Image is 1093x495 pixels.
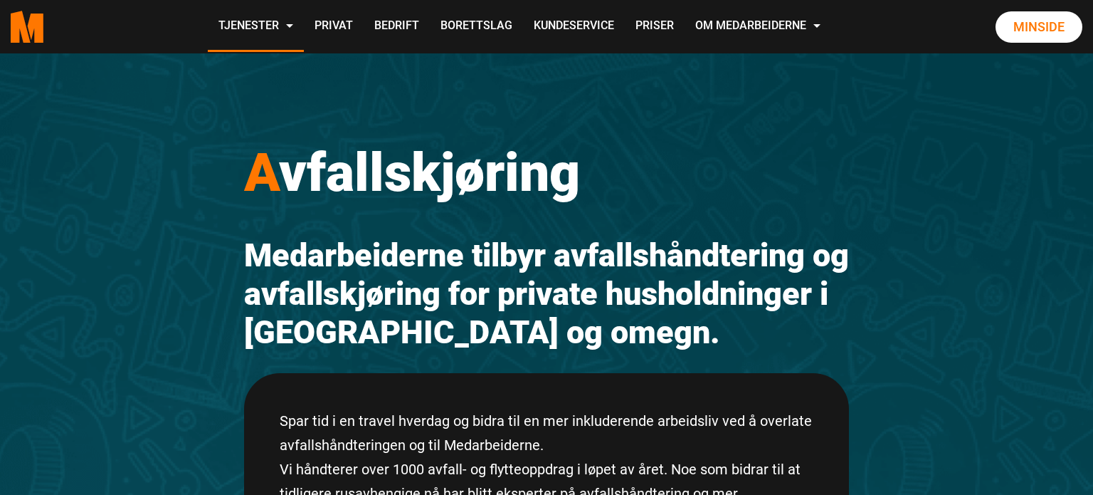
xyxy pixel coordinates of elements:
[244,236,849,352] h2: Medarbeiderne tilbyr avfallshåndtering og avfallskjøring for private husholdninger i [GEOGRAPHIC_...
[364,1,430,52] a: Bedrift
[208,1,304,52] a: Tjenester
[996,11,1082,43] a: Minside
[523,1,625,52] a: Kundeservice
[244,141,279,204] span: A
[430,1,523,52] a: Borettslag
[685,1,831,52] a: Om Medarbeiderne
[244,140,849,204] h1: vfallskjøring
[625,1,685,52] a: Priser
[304,1,364,52] a: Privat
